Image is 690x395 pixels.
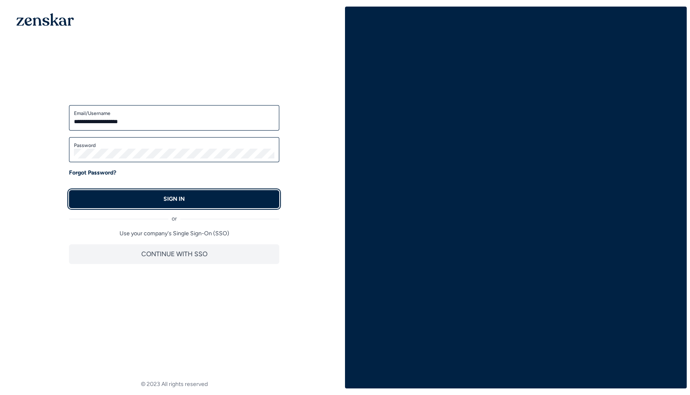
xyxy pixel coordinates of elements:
[16,13,74,26] img: 1OGAJ2xQqyY4LXKgY66KYq0eOWRCkrZdAb3gUhuVAqdWPZE9SRJmCz+oDMSn4zDLXe31Ii730ItAGKgCKgCCgCikA4Av8PJUP...
[69,244,279,264] button: CONTINUE WITH SSO
[74,110,274,117] label: Email/Username
[3,380,345,388] footer: © 2023 All rights reserved
[69,169,116,177] a: Forgot Password?
[69,208,279,223] div: or
[163,195,185,203] p: SIGN IN
[69,190,279,208] button: SIGN IN
[74,142,274,149] label: Password
[69,230,279,238] p: Use your company's Single Sign-On (SSO)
